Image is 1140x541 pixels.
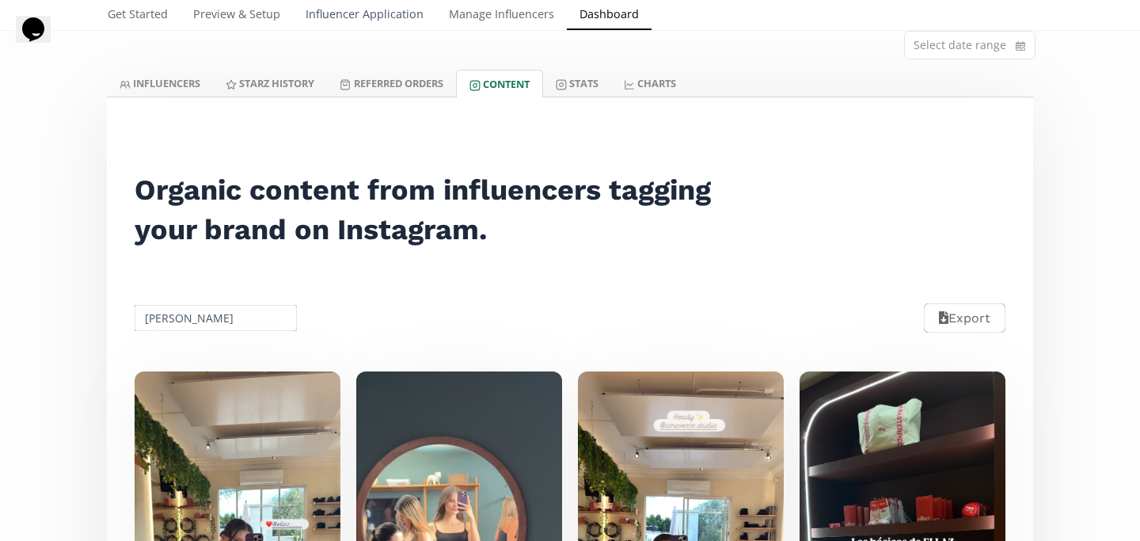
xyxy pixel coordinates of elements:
a: CHARTS [611,70,689,97]
a: Stats [543,70,611,97]
iframe: chat widget [16,16,66,63]
button: Export [924,303,1005,333]
a: Content [456,70,543,97]
svg: calendar [1016,38,1025,54]
h2: Organic content from influencers tagging your brand on Instagram. [135,170,731,250]
input: All influencers [132,303,299,333]
a: Referred Orders [327,70,455,97]
a: INFLUENCERS [107,70,213,97]
a: Starz HISTORY [213,70,327,97]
